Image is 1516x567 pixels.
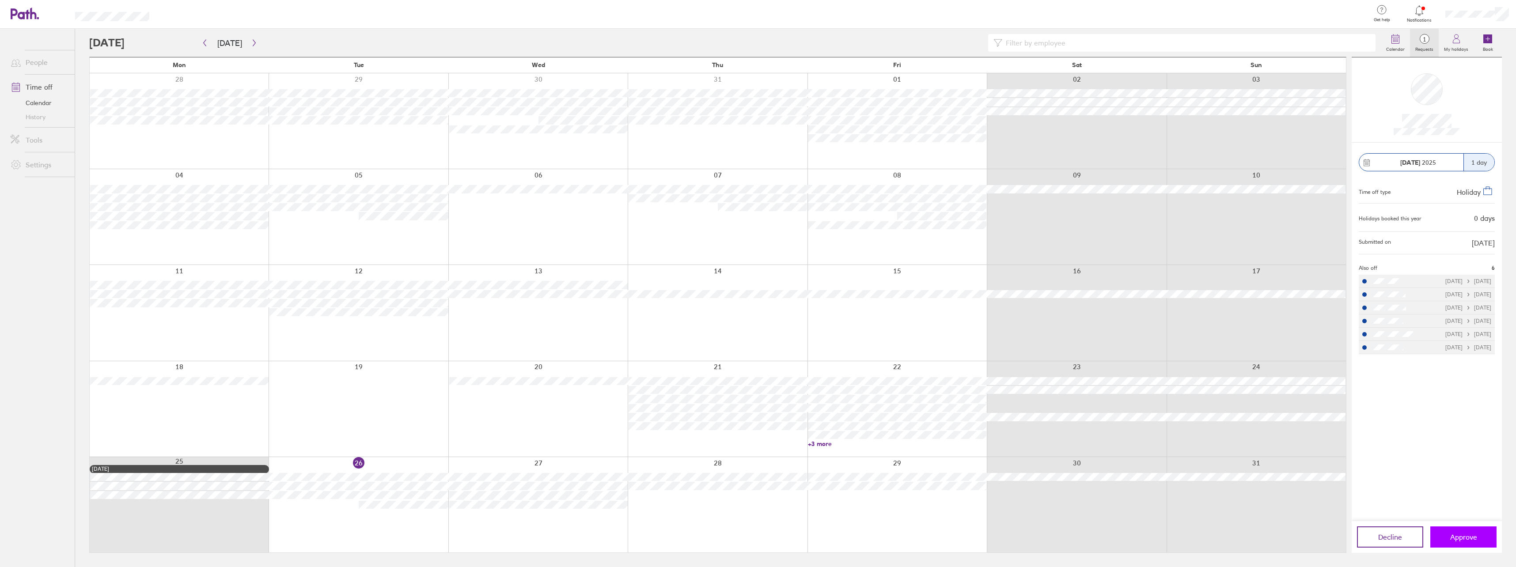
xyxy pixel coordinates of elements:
span: 1 [1410,36,1439,43]
button: [DATE] [210,36,249,50]
span: Approve [1450,533,1477,541]
span: Decline [1378,533,1402,541]
div: [DATE] [DATE] [1445,278,1491,284]
span: Holiday [1457,188,1481,197]
div: Holidays booked this year [1359,215,1421,222]
span: Notifications [1405,18,1434,23]
div: [DATE] [DATE] [1445,318,1491,324]
div: Time off type [1359,185,1391,196]
a: Settings [4,156,75,174]
a: Book [1474,29,1502,57]
span: 2025 [1400,159,1436,166]
label: Calendar [1381,44,1410,52]
button: Decline [1357,526,1423,548]
a: Tools [4,131,75,149]
span: Submitted on [1359,239,1391,247]
a: Calendar [4,96,75,110]
div: [DATE] [DATE] [1445,344,1491,351]
a: 1Requests [1410,29,1439,57]
a: Notifications [1405,4,1434,23]
span: 6 [1492,265,1495,271]
span: Thu [712,61,723,68]
div: 1 day [1463,154,1494,171]
a: +3 more [808,440,986,448]
button: Approve [1430,526,1497,548]
label: Book [1478,44,1498,52]
span: Fri [893,61,901,68]
div: [DATE] [DATE] [1445,331,1491,337]
strong: [DATE] [1400,159,1420,166]
span: Also off [1359,265,1377,271]
input: Filter by employee [1002,34,1370,51]
span: Mon [173,61,186,68]
div: [DATE] [92,466,267,472]
label: Requests [1410,44,1439,52]
span: Sat [1072,61,1082,68]
span: Tue [354,61,364,68]
span: Sun [1251,61,1262,68]
a: Time off [4,78,75,96]
span: Get help [1368,17,1396,23]
div: 0 days [1474,214,1495,222]
div: [DATE] [DATE] [1445,305,1491,311]
a: People [4,53,75,71]
a: History [4,110,75,124]
span: [DATE] [1472,239,1495,247]
div: [DATE] [DATE] [1445,291,1491,298]
a: My holidays [1439,29,1474,57]
label: My holidays [1439,44,1474,52]
a: Calendar [1381,29,1410,57]
span: Wed [532,61,545,68]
